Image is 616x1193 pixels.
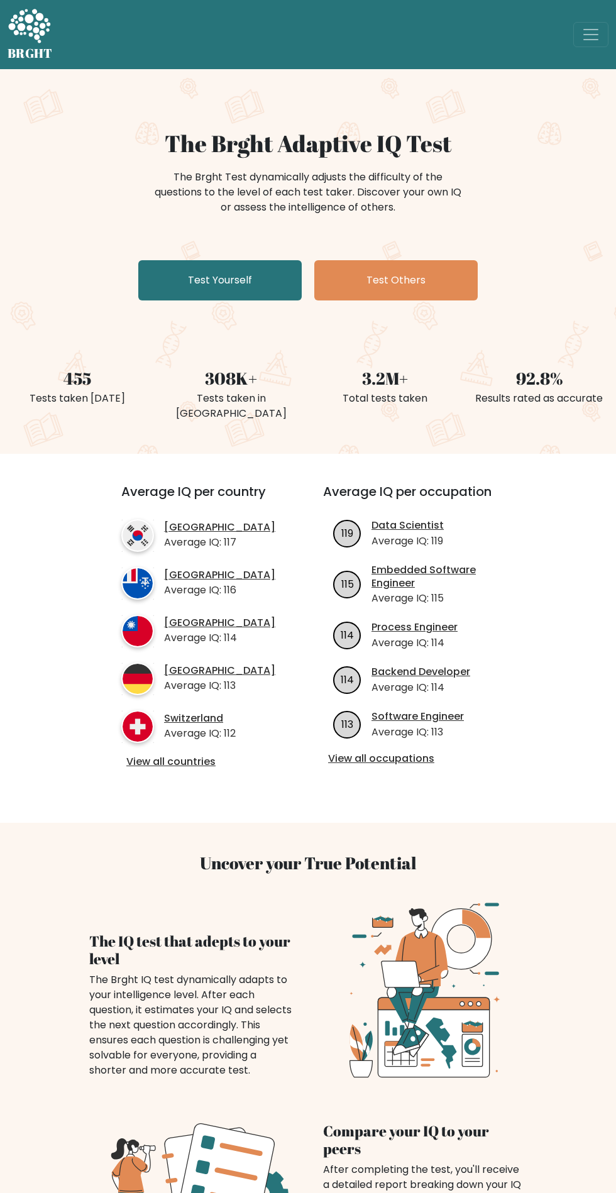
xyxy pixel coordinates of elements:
h3: Uncover your True Potential [89,853,527,873]
img: country [121,519,154,552]
p: Average IQ: 114 [371,680,470,695]
div: 92.8% [470,366,608,391]
a: View all countries [126,756,273,769]
div: Tests taken in [GEOGRAPHIC_DATA] [162,391,300,421]
a: [GEOGRAPHIC_DATA] [164,569,275,582]
a: BRGHT [8,5,53,64]
p: Average IQ: 114 [371,635,458,651]
p: Average IQ: 115 [371,591,510,606]
a: [GEOGRAPHIC_DATA] [164,664,275,678]
button: Toggle navigation [573,22,608,47]
h3: Average IQ per occupation [323,484,510,514]
text: 114 [341,628,354,642]
p: Average IQ: 112 [164,726,236,741]
a: Backend Developer [371,666,470,679]
a: Data Scientist [371,519,444,532]
text: 119 [341,526,353,541]
a: Embedded Software Engineer [371,564,510,590]
a: Test Yourself [138,260,302,300]
img: country [121,567,154,600]
a: Software Engineer [371,710,464,723]
p: Average IQ: 113 [164,678,275,693]
img: country [121,662,154,695]
a: Process Engineer [371,621,458,634]
img: country [121,615,154,647]
h5: BRGHT [8,46,53,61]
div: The Brght Test dynamically adjusts the difficulty of the questions to the level of each test take... [151,170,465,215]
a: [GEOGRAPHIC_DATA] [164,617,275,630]
p: Average IQ: 117 [164,535,275,550]
a: View all occupations [328,752,505,766]
div: 455 [8,366,146,391]
h4: Compare your IQ to your peers [323,1122,527,1157]
text: 114 [341,673,354,687]
a: [GEOGRAPHIC_DATA] [164,521,275,534]
p: Average IQ: 119 [371,534,444,549]
div: Results rated as accurate [470,391,608,406]
p: Average IQ: 114 [164,630,275,646]
a: Switzerland [164,712,236,725]
div: Total tests taken [316,391,454,406]
div: 3.2M+ [316,366,454,391]
div: The Brght IQ test dynamically adapts to your intelligence level. After each question, it estimate... [89,972,293,1078]
text: 113 [341,717,353,732]
a: Test Others [314,260,478,300]
h4: The IQ test that adepts to your level [89,932,293,967]
img: country [121,710,154,743]
p: Average IQ: 113 [371,725,464,740]
div: 308K+ [162,366,300,391]
div: Tests taken [DATE] [8,391,146,406]
h1: The Brght Adaptive IQ Test [8,129,608,157]
h3: Average IQ per country [121,484,278,514]
p: Average IQ: 116 [164,583,275,598]
text: 115 [341,577,354,591]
